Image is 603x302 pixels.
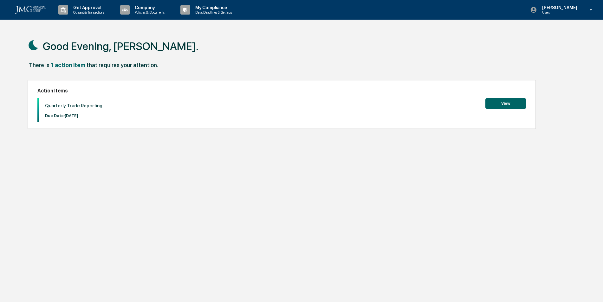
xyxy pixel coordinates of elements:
div: 1 action item [51,62,85,68]
div: There is [29,62,49,68]
p: Content & Transactions [68,10,107,15]
p: Get Approval [68,5,107,10]
h2: Action Items [37,88,526,94]
a: View [485,100,526,106]
p: Policies & Documents [130,10,168,15]
p: Users [537,10,580,15]
p: [PERSON_NAME] [537,5,580,10]
p: Due Date: [DATE] [45,113,102,118]
h1: Good Evening, [PERSON_NAME]. [43,40,198,53]
p: My Compliance [190,5,235,10]
p: Data, Deadlines & Settings [190,10,235,15]
p: Company [130,5,168,10]
button: View [485,98,526,109]
div: that requires your attention. [87,62,158,68]
img: logo [15,6,46,14]
p: Quarterly Trade Reporting [45,103,102,109]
